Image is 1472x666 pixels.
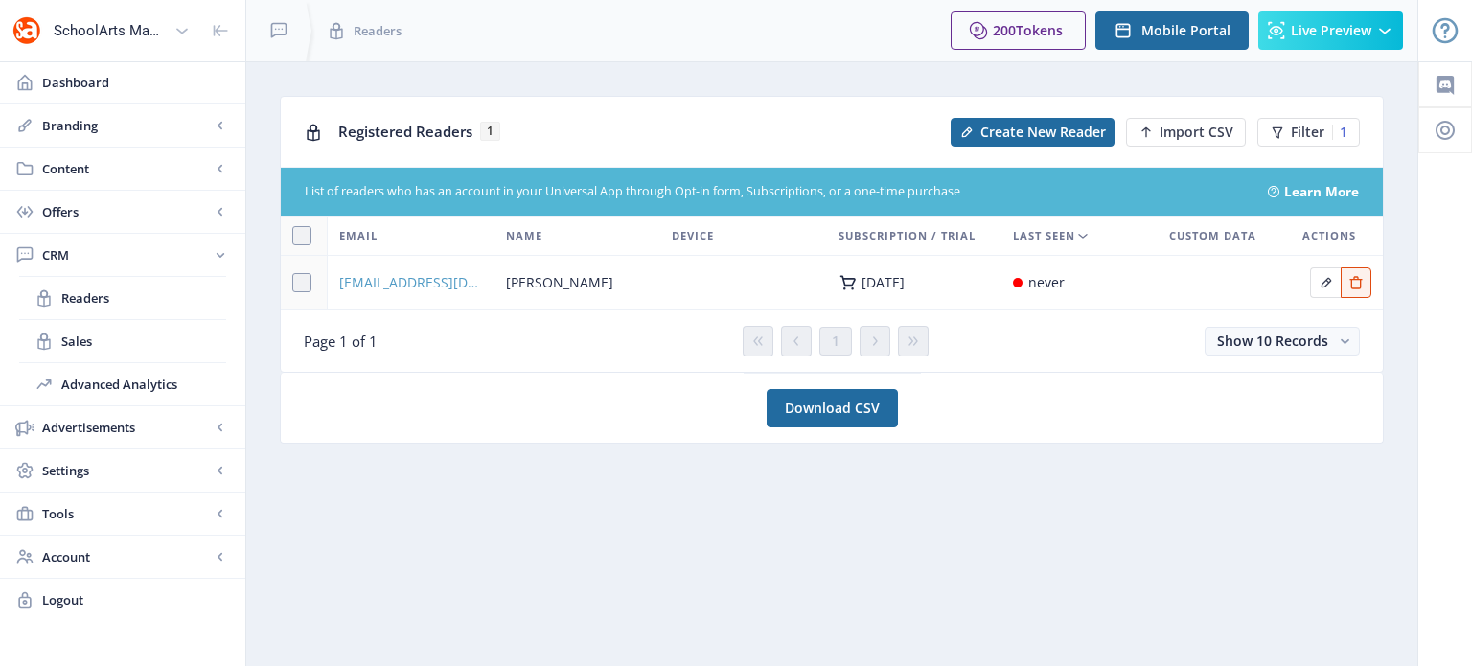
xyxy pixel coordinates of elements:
span: Show 10 Records [1217,332,1328,350]
span: Email [339,224,378,247]
div: never [1028,271,1065,294]
span: Advanced Analytics [61,375,226,394]
span: Logout [42,590,230,609]
div: 1 [1332,125,1347,140]
span: Dashboard [42,73,230,92]
a: Sales [19,320,226,362]
span: Create New Reader [980,125,1106,140]
button: Import CSV [1126,118,1246,147]
span: Settings [42,461,211,480]
span: Branding [42,116,211,135]
span: Filter [1291,125,1324,140]
span: Actions [1302,224,1356,247]
span: Import CSV [1160,125,1233,140]
div: List of readers who has an account in your Universal App through Opt-in form, Subscriptions, or a... [305,183,1245,201]
img: properties.app_icon.png [11,15,42,46]
span: Advertisements [42,418,211,437]
span: Readers [61,288,226,308]
span: Content [42,159,211,178]
button: Filter1 [1257,118,1360,147]
span: CRM [42,245,211,264]
span: 1 [832,333,839,349]
a: Advanced Analytics [19,363,226,405]
span: Sales [61,332,226,351]
a: Learn More [1284,182,1359,201]
button: Mobile Portal [1095,11,1249,50]
span: Readers [354,21,402,40]
span: Offers [42,202,211,221]
span: Account [42,547,211,566]
span: 1 [480,122,500,141]
span: Device [672,224,714,247]
span: Page 1 of 1 [304,332,378,351]
a: Edit page [1341,271,1371,289]
span: Mobile Portal [1141,23,1230,38]
a: New page [1115,118,1246,147]
span: Tokens [1016,21,1063,39]
button: Live Preview [1258,11,1403,50]
a: Edit page [1310,271,1341,289]
span: Custom Data [1169,224,1256,247]
button: Show 10 Records [1205,327,1360,356]
button: 200Tokens [951,11,1086,50]
a: Readers [19,277,226,319]
button: Create New Reader [951,118,1115,147]
span: [PERSON_NAME] [506,271,613,294]
a: [EMAIL_ADDRESS][DOMAIN_NAME] [339,271,483,294]
span: Live Preview [1291,23,1371,38]
app-collection-view: Registered Readers [280,96,1384,373]
span: Registered Readers [338,122,472,141]
a: Download CSV [767,389,898,427]
span: Name [506,224,542,247]
div: [DATE] [862,275,905,290]
div: SchoolArts Magazine [54,10,167,52]
span: Tools [42,504,211,523]
span: Last Seen [1013,224,1075,247]
a: New page [939,118,1115,147]
button: 1 [819,327,852,356]
span: Subscription / Trial [839,224,976,247]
